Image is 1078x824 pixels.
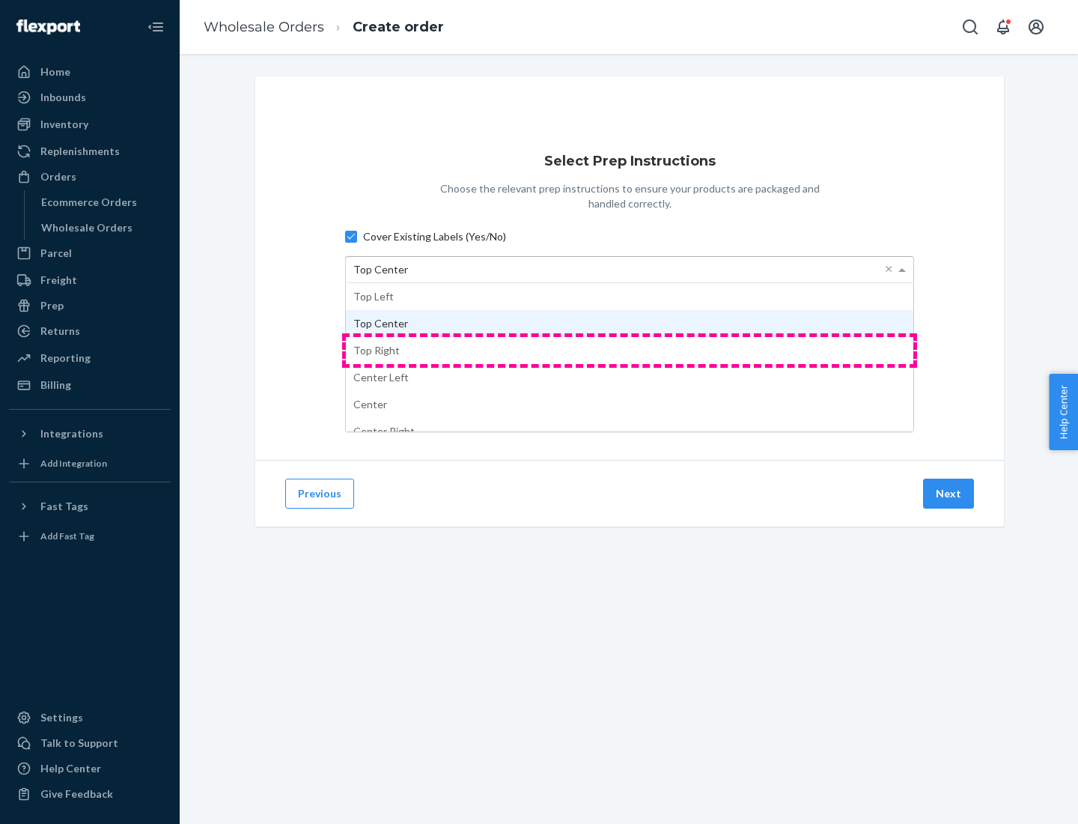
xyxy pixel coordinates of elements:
[40,736,118,751] div: Talk to Support
[353,19,444,35] a: Create order
[40,64,70,79] div: Home
[204,19,324,35] a: Wholesale Orders
[40,117,88,132] div: Inventory
[9,706,171,730] a: Settings
[1049,374,1078,450] button: Help Center
[1021,12,1051,42] button: Open account menu
[9,268,171,292] a: Freight
[40,426,103,441] div: Integrations
[9,346,171,370] a: Reporting
[882,257,895,282] span: Clear value
[988,12,1018,42] button: Open notifications
[40,90,86,105] div: Inbounds
[346,283,913,310] div: Top Left
[9,60,171,84] a: Home
[285,479,354,509] button: Previous
[9,139,171,163] a: Replenishments
[40,499,88,514] div: Fast Tags
[9,373,171,397] a: Billing
[346,364,913,391] div: Center Left
[9,294,171,318] a: Prep
[192,5,456,49] ol: breadcrumbs
[40,169,76,184] div: Orders
[346,337,913,364] div: Top Right
[40,787,113,802] div: Give Feedback
[40,351,91,366] div: Reporting
[40,378,71,393] div: Billing
[9,452,171,476] a: Add Integration
[9,494,171,518] button: Fast Tags
[885,261,892,275] span: ×
[9,241,171,265] a: Parcel
[40,324,80,339] div: Returns
[40,144,120,159] div: Replenishments
[346,391,913,418] div: Center
[34,216,171,240] a: Wholesale Orders
[544,154,716,169] h1: Select Prep Instructions
[41,220,133,235] div: Wholesale Orders
[435,181,824,211] p: Choose the relevant prep instructions to ensure your products are packaged and handled correctly.
[9,524,171,548] a: Add Fast Tag
[346,310,913,337] div: Top Center
[9,112,171,136] a: Inventory
[40,298,64,313] div: Prep
[346,418,913,445] div: Center Right
[9,319,171,343] a: Returns
[41,195,137,210] div: Ecommerce Orders
[34,190,171,214] a: Ecommerce Orders
[40,457,107,470] div: Add Integration
[9,165,171,189] a: Orders
[40,761,101,776] div: Help Center
[923,479,974,509] button: Next
[353,263,408,276] span: Top Center
[9,422,171,446] button: Integrations
[363,229,914,244] span: Cover Existing Labels (Yes/No)
[9,757,171,781] a: Help Center
[9,782,171,806] button: Give Feedback
[40,246,72,261] div: Parcel
[9,731,171,755] a: Talk to Support
[9,85,171,109] a: Inbounds
[40,530,94,542] div: Add Fast Tag
[141,12,171,42] button: Close Navigation
[955,12,985,42] button: Open Search Box
[40,710,83,725] div: Settings
[16,19,80,34] img: Flexport logo
[40,273,77,288] div: Freight
[345,231,357,243] input: Cover Existing Labels (Yes/No)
